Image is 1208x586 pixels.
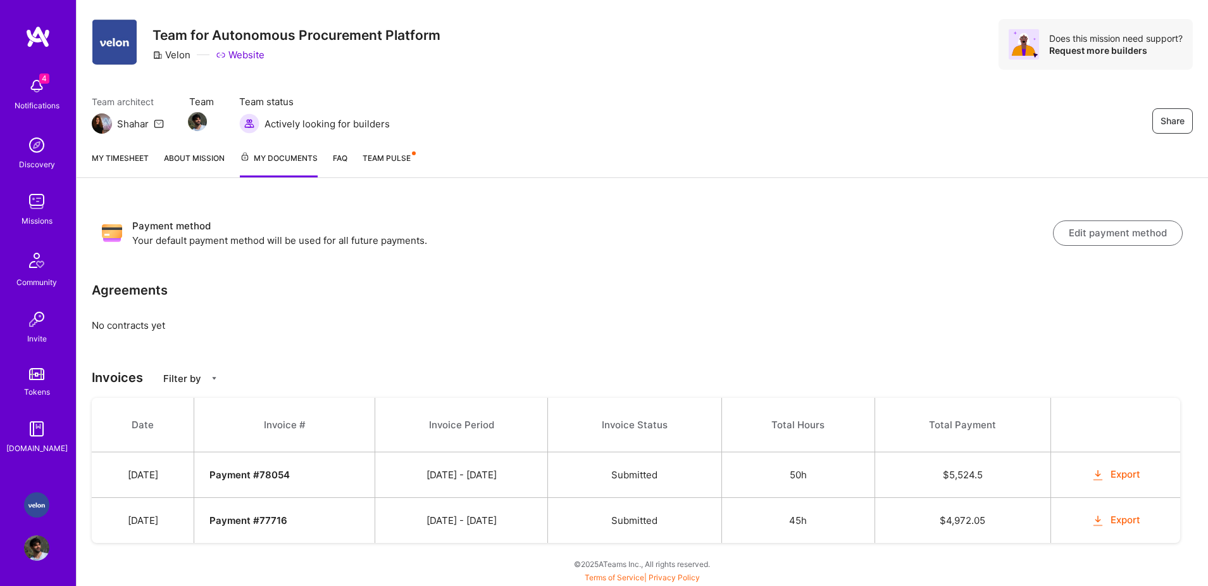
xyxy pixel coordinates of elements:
[375,452,548,498] td: [DATE] - [DATE]
[92,113,112,134] img: Team Architect
[1049,32,1183,44] div: Does this mission need support?
[153,27,440,43] h3: Team for Autonomous Procurement Platform
[375,398,548,452] th: Invoice Period
[77,193,1208,586] div: No contracts yet
[76,548,1208,580] div: © 2025 ATeams Inc., All rights reserved.
[24,535,49,561] img: User Avatar
[1009,29,1039,60] img: Avatar
[163,372,201,385] p: Filter by
[21,492,53,518] a: Velon: Team for Autonomous Procurement Platform
[132,219,1053,234] h3: Payment method
[24,416,49,442] img: guide book
[585,573,700,582] span: |
[21,535,53,561] a: User Avatar
[1152,108,1193,134] button: Share
[875,498,1050,544] td: $ 4,972.05
[721,452,875,498] td: 50h
[24,132,49,158] img: discovery
[240,151,318,177] a: My Documents
[1053,220,1183,246] button: Edit payment method
[19,158,55,171] div: Discovery
[22,214,53,227] div: Missions
[24,492,49,518] img: Velon: Team for Autonomous Procurement Platform
[92,283,168,298] h3: Agreements
[240,151,318,165] span: My Documents
[22,245,52,276] img: Community
[548,398,722,452] th: Invoice Status
[1091,468,1105,483] i: icon OrangeDownload
[611,514,657,526] span: Submitted
[1091,468,1140,482] button: Export
[92,398,194,452] th: Date
[16,276,57,289] div: Community
[239,113,259,134] img: Actively looking for builders
[585,573,644,582] a: Terms of Service
[649,573,700,582] a: Privacy Policy
[39,73,49,84] span: 4
[1091,514,1105,528] i: icon OrangeDownload
[25,25,51,48] img: logo
[210,374,218,383] i: icon CaretDown
[92,95,164,108] span: Team architect
[27,332,47,345] div: Invite
[721,398,875,452] th: Total Hours
[153,50,163,60] i: icon CompanyGray
[375,498,548,544] td: [DATE] - [DATE]
[1091,513,1140,528] button: Export
[102,223,122,243] img: Payment method
[363,151,414,177] a: Team Pulse
[875,452,1050,498] td: $ 5,524.5
[239,95,390,108] span: Team status
[209,469,290,481] strong: Payment # 78054
[92,151,149,177] a: My timesheet
[1049,44,1183,56] div: Request more builders
[24,73,49,99] img: bell
[164,151,225,177] a: About Mission
[188,112,207,131] img: Team Member Avatar
[189,111,206,132] a: Team Member Avatar
[153,48,190,61] div: Velon
[6,442,68,455] div: [DOMAIN_NAME]
[24,307,49,332] img: Invite
[265,117,390,131] span: Actively looking for builders
[189,95,214,108] span: Team
[24,189,49,214] img: teamwork
[216,48,265,61] a: Website
[333,151,347,177] a: FAQ
[194,398,375,452] th: Invoice #
[29,368,44,380] img: tokens
[721,498,875,544] td: 45h
[24,385,50,398] div: Tokens
[1161,115,1185,127] span: Share
[132,234,1053,247] p: Your default payment method will be used for all future payments.
[611,469,657,481] span: Submitted
[92,370,1193,385] h3: Invoices
[92,19,137,65] img: Company Logo
[15,99,59,112] div: Notifications
[209,514,287,526] strong: Payment # 77716
[875,398,1050,452] th: Total Payment
[117,117,149,131] div: Shahar
[154,118,164,129] i: icon Mail
[92,498,194,544] td: [DATE]
[363,153,411,163] span: Team Pulse
[92,452,194,498] td: [DATE]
